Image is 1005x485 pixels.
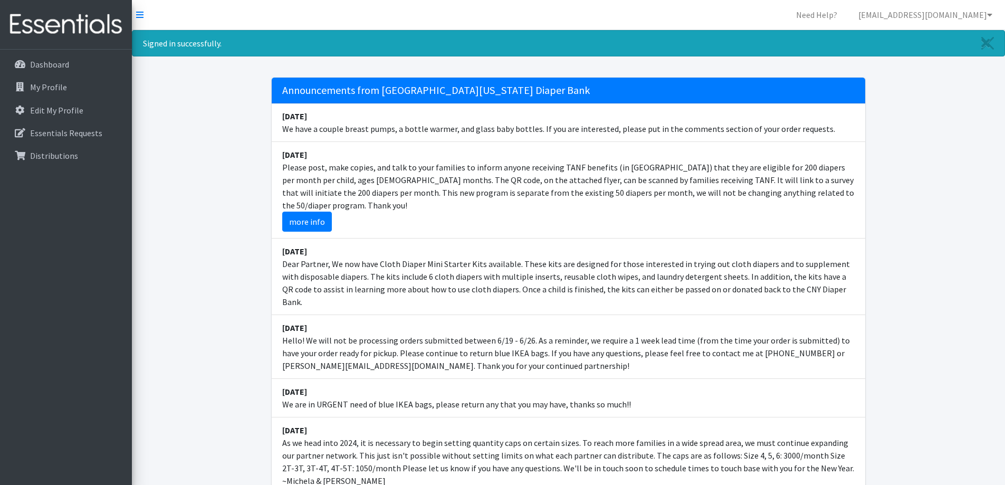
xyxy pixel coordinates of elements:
li: We have a couple breast pumps, a bottle warmer, and glass baby bottles. If you are interested, pl... [272,103,865,142]
li: Please post, make copies, and talk to your families to inform anyone receiving TANF benefits (in ... [272,142,865,239]
a: more info [282,212,332,232]
p: Dashboard [30,59,69,70]
strong: [DATE] [282,149,307,160]
a: Need Help? [788,4,846,25]
li: Dear Partner, We now have Cloth Diaper Mini Starter Kits available. These kits are designed for t... [272,239,865,315]
img: HumanEssentials [4,7,128,42]
strong: [DATE] [282,322,307,333]
a: Edit My Profile [4,100,128,121]
p: Edit My Profile [30,105,83,116]
strong: [DATE] [282,425,307,435]
li: Hello! We will not be processing orders submitted between 6/19 - 6/26. As a reminder, we require ... [272,315,865,379]
a: Dashboard [4,54,128,75]
a: [EMAIL_ADDRESS][DOMAIN_NAME] [850,4,1001,25]
li: We are in URGENT need of blue IKEA bags, please return any that you may have, thanks so much!! [272,379,865,417]
div: Signed in successfully. [132,30,1005,56]
a: Distributions [4,145,128,166]
a: My Profile [4,77,128,98]
p: Distributions [30,150,78,161]
h5: Announcements from [GEOGRAPHIC_DATA][US_STATE] Diaper Bank [272,78,865,103]
strong: [DATE] [282,246,307,256]
strong: [DATE] [282,111,307,121]
p: Essentials Requests [30,128,102,138]
strong: [DATE] [282,386,307,397]
a: Essentials Requests [4,122,128,144]
a: Close [971,31,1004,56]
p: My Profile [30,82,67,92]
